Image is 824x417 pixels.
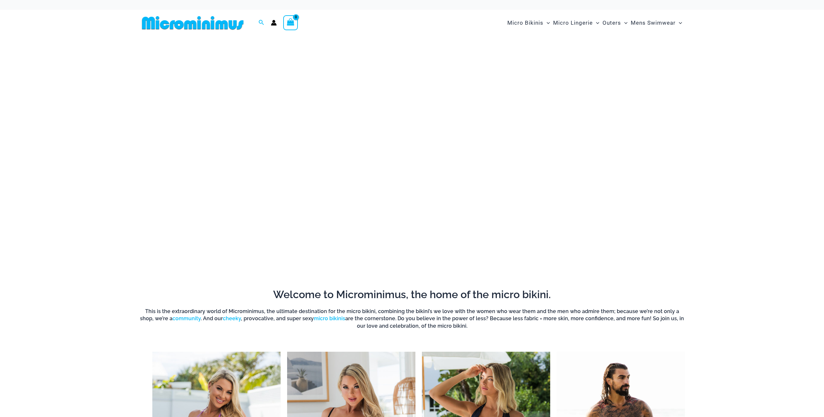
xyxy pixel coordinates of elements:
h2: Welcome to Microminimus, the home of the micro bikini. [139,288,685,301]
img: MM SHOP LOGO FLAT [139,16,246,30]
a: Mens SwimwearMenu ToggleMenu Toggle [629,13,684,33]
a: Micro BikinisMenu ToggleMenu Toggle [506,13,551,33]
h6: This is the extraordinary world of Microminimus, the ultimate destination for the micro bikini, c... [139,308,685,330]
a: Search icon link [259,19,264,27]
a: Micro LingerieMenu ToggleMenu Toggle [551,13,601,33]
a: community [172,315,201,322]
a: View Shopping Cart, empty [283,15,298,30]
span: Menu Toggle [621,15,628,31]
span: Mens Swimwear [631,15,676,31]
a: OutersMenu ToggleMenu Toggle [601,13,629,33]
span: Menu Toggle [676,15,682,31]
span: Menu Toggle [593,15,599,31]
a: micro bikinis [314,315,345,322]
span: Micro Lingerie [553,15,593,31]
nav: Site Navigation [505,12,685,34]
span: Outers [602,15,621,31]
span: Menu Toggle [543,15,550,31]
span: Micro Bikinis [507,15,543,31]
a: cheeky [223,315,241,322]
a: Account icon link [271,20,277,26]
